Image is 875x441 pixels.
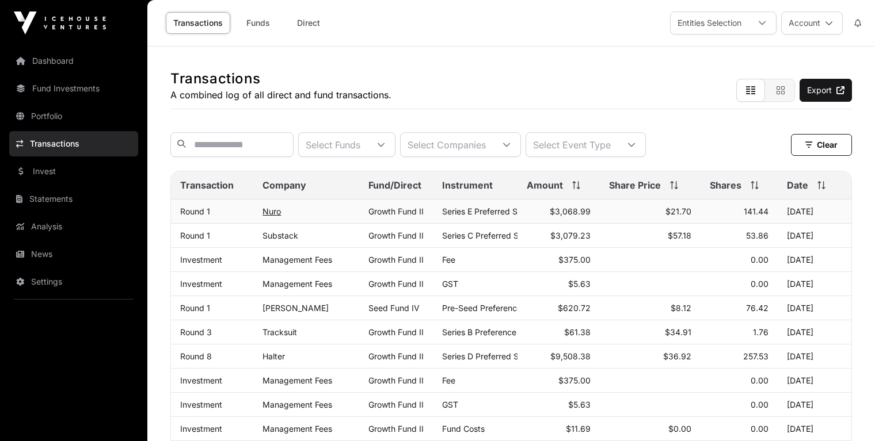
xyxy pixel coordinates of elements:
td: $5.63 [518,272,600,296]
td: [DATE] [778,272,851,296]
a: Substack [262,231,298,240]
button: Account [781,11,843,34]
span: GST [442,279,458,289]
span: Fund Costs [442,424,485,434]
a: Halter [262,351,285,361]
a: Investment [180,424,222,434]
td: $3,068.99 [518,200,600,224]
a: Funds [235,12,281,34]
span: $36.92 [663,351,691,361]
span: 1.76 [753,327,769,337]
a: Statements [9,186,138,212]
a: Investment [180,375,222,385]
span: Amount [527,178,563,192]
span: 0.00 [751,400,769,409]
p: Management Fees [262,400,350,409]
a: Growth Fund II [368,327,424,337]
a: [PERSON_NAME] [262,303,329,313]
td: $3,079.23 [518,224,600,248]
a: Investment [180,255,222,264]
span: Instrument [442,178,493,192]
span: Series B Preference Shares [442,327,545,337]
a: Transactions [166,12,230,34]
p: Management Fees [262,424,350,434]
td: $61.38 [518,320,600,344]
span: $57.18 [668,231,691,240]
span: Series C Preferred Stock [442,231,535,240]
a: Export [800,79,852,102]
td: [DATE] [778,417,851,441]
a: Growth Fund II [368,255,424,264]
span: $21.70 [665,206,691,216]
a: Growth Fund II [368,206,424,216]
a: Growth Fund II [368,375,424,385]
td: [DATE] [778,393,851,417]
span: 0.00 [751,424,769,434]
span: Fee [442,255,455,264]
td: $375.00 [518,248,600,272]
td: [DATE] [778,224,851,248]
a: Round 1 [180,303,210,313]
p: Management Fees [262,279,350,289]
h1: Transactions [170,70,391,88]
a: Dashboard [9,48,138,74]
td: [DATE] [778,320,851,344]
a: News [9,241,138,267]
td: [DATE] [778,369,851,393]
a: Growth Fund II [368,400,424,409]
span: Share Price [609,178,661,192]
td: $9,508.38 [518,344,600,369]
a: Growth Fund II [368,231,424,240]
a: Tracksuit [262,327,297,337]
td: $620.72 [518,296,600,320]
a: Transactions [9,131,138,156]
a: Growth Fund II [368,279,424,289]
td: $11.69 [518,417,600,441]
td: $375.00 [518,369,600,393]
a: Investment [180,279,222,289]
td: [DATE] [778,344,851,369]
td: [DATE] [778,200,851,224]
div: Select Funds [299,133,367,156]
p: Management Fees [262,255,350,264]
span: 141.44 [744,206,769,216]
a: Investment [180,400,222,409]
div: Entities Selection [671,12,748,34]
span: GST [442,400,458,409]
span: Pre-Seed Preference Shares [442,303,550,313]
a: Portfolio [9,103,138,129]
button: Clear [791,134,852,156]
a: Round 1 [180,206,210,216]
p: Management Fees [262,375,350,385]
a: Invest [9,159,138,184]
span: Date [787,178,808,192]
img: Icehouse Ventures Logo [14,11,106,34]
a: Growth Fund II [368,424,424,434]
div: Select Companies [401,133,493,156]
span: $0.00 [668,424,691,434]
span: $34.91 [665,327,691,337]
a: Nuro [262,206,281,216]
span: Fee [442,375,455,385]
a: Direct [286,12,332,34]
a: Round 8 [180,351,212,361]
span: Series D Preferred Stock [442,351,535,361]
td: [DATE] [778,248,851,272]
a: Fund Investments [9,76,138,101]
span: 257.53 [743,351,769,361]
a: Round 3 [180,327,212,337]
span: 0.00 [751,375,769,385]
span: Fund/Direct [368,178,421,192]
span: Series E Preferred Stock [442,206,534,216]
a: Growth Fund II [368,351,424,361]
span: Company [262,178,306,192]
span: 0.00 [751,255,769,264]
span: $8.12 [671,303,691,313]
iframe: Chat Widget [817,386,875,441]
a: Round 1 [180,231,210,240]
span: Transaction [180,178,234,192]
p: A combined log of all direct and fund transactions. [170,88,391,102]
a: Seed Fund IV [368,303,420,313]
a: Analysis [9,214,138,239]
